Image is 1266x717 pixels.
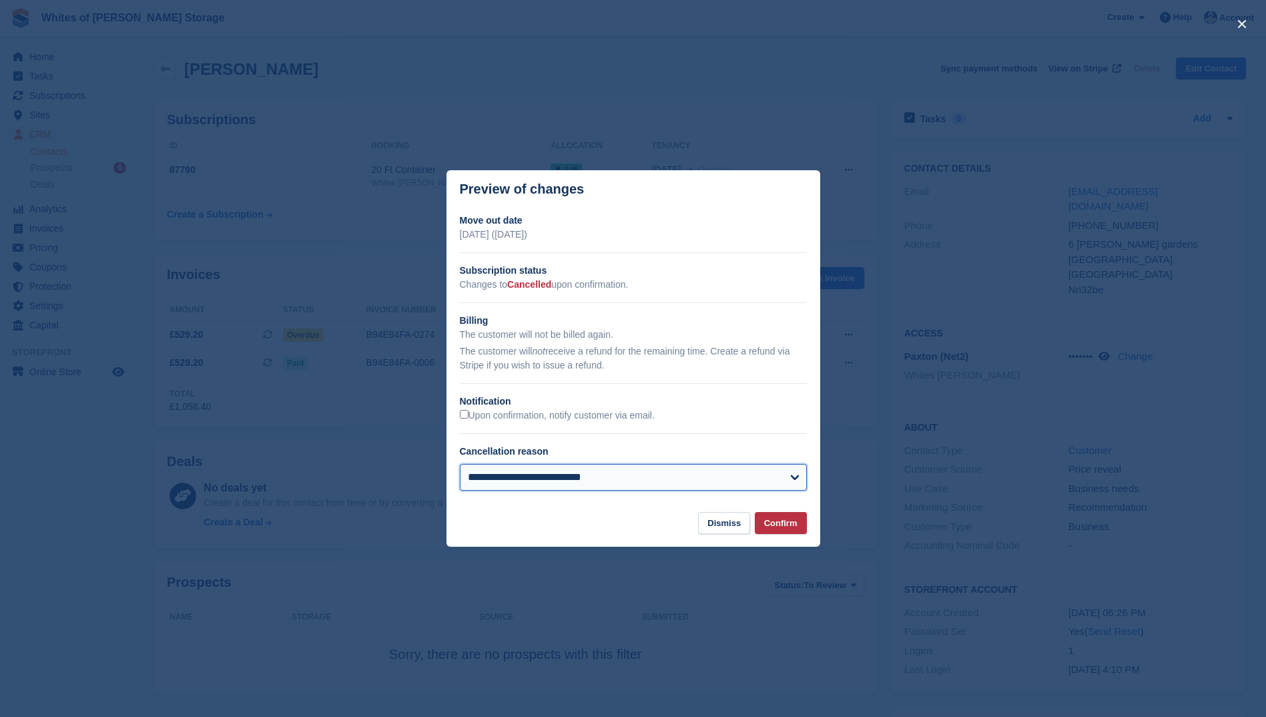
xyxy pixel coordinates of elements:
[460,446,549,457] label: Cancellation reason
[507,279,551,290] span: Cancelled
[1231,13,1253,35] button: close
[698,512,750,534] button: Dismiss
[460,278,807,292] p: Changes to upon confirmation.
[460,228,807,242] p: [DATE] ([DATE])
[460,328,807,342] p: The customer will not be billed again.
[755,512,807,534] button: Confirm
[460,314,807,328] h2: Billing
[460,214,807,228] h2: Move out date
[460,410,655,422] label: Upon confirmation, notify customer via email.
[460,395,807,409] h2: Notification
[460,264,807,278] h2: Subscription status
[460,344,807,373] p: The customer will receive a refund for the remaining time. Create a refund via Stripe if you wish...
[460,182,585,197] p: Preview of changes
[532,346,545,356] em: not
[460,410,468,419] input: Upon confirmation, notify customer via email.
